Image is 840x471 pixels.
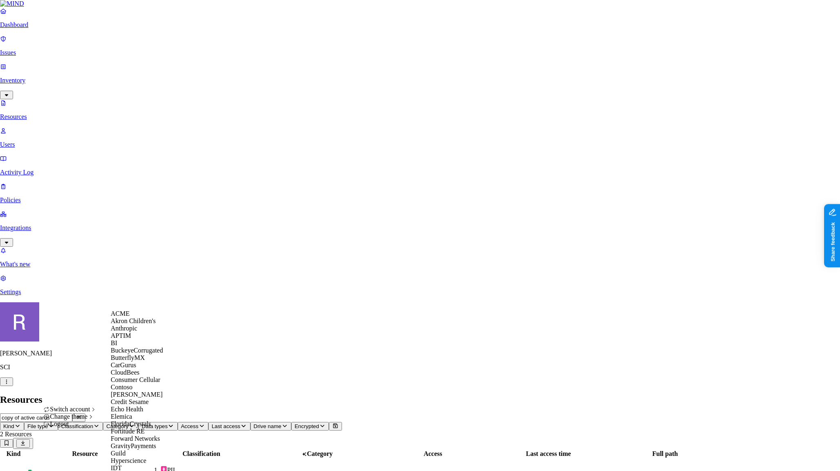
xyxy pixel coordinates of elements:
[111,339,117,346] span: BI
[491,450,605,458] div: Last access time
[111,354,145,361] span: ButterflyMX
[111,413,132,420] span: Elemica
[50,406,90,413] span: Switch account
[111,384,132,391] span: Contoso
[144,450,259,458] div: Classification
[111,420,151,427] span: FloridaCrystals
[376,450,490,458] div: Access
[111,347,163,354] span: BuckeyeCorrugated
[307,450,333,457] span: Category
[212,423,240,429] span: Last access
[111,376,160,383] span: Consumer Cellular
[111,457,146,464] span: Hyperscience
[111,362,136,368] span: CarGurus
[1,450,26,458] div: Kind
[111,442,156,449] span: GravityPayments
[295,423,319,429] span: Encrypted
[607,450,723,458] div: Full path
[111,398,149,405] span: Credit Sesame
[111,391,163,398] span: [PERSON_NAME]
[106,423,128,429] span: Category
[111,435,160,442] span: Forward Networks
[27,423,48,429] span: File type
[50,413,87,420] span: Change theme
[111,450,125,457] span: Guild
[43,420,97,428] div: Logout
[3,423,14,429] span: Kind
[111,369,139,376] span: CloudBees
[111,428,145,435] span: Fortitude RE
[254,423,281,429] span: Drive name
[111,310,130,317] span: ACME
[111,325,137,332] span: Anthropic
[111,406,143,413] span: Echo Health
[111,332,131,339] span: APTIM
[111,317,156,324] span: Akron Children's
[27,450,143,458] div: Resource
